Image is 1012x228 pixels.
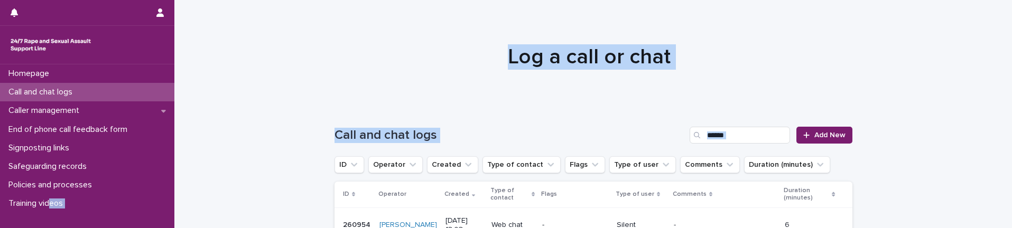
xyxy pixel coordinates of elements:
p: Call and chat logs [4,87,81,97]
span: Add New [814,131,846,139]
button: Type of user [609,156,676,173]
button: Flags [565,156,605,173]
p: Homepage [4,69,58,79]
p: Signposting links [4,143,78,153]
button: Operator [368,156,423,173]
button: Duration (minutes) [744,156,830,173]
p: Operator [378,188,406,200]
p: Comments [673,188,707,200]
p: Type of user [616,188,654,200]
p: End of phone call feedback form [4,125,136,135]
p: Flags [541,188,557,200]
h1: Log a call or chat [330,44,848,70]
input: Search [690,127,790,144]
button: Type of contact [482,156,561,173]
h1: Call and chat logs [335,128,686,143]
p: Type of contact [490,185,528,204]
button: Created [427,156,478,173]
p: Caller management [4,106,88,116]
p: Created [444,188,469,200]
p: Training videos [4,198,71,208]
a: Add New [796,127,852,144]
button: ID [335,156,364,173]
p: Duration (minutes) [784,185,829,204]
p: ID [343,188,349,200]
p: Policies and processes [4,180,100,190]
p: Safeguarding records [4,161,95,172]
img: rhQMoQhaT3yELyF149Cw [8,34,93,55]
button: Comments [680,156,740,173]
